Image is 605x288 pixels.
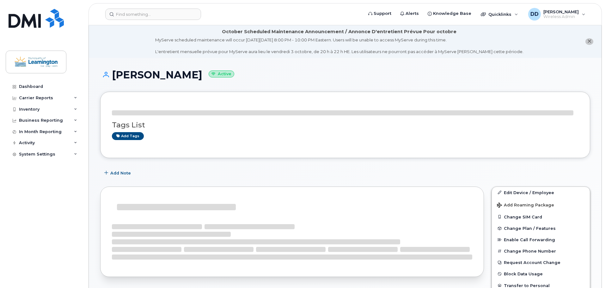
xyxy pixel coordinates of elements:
[222,28,456,35] div: October Scheduled Maintenance Announcement / Annonce D'entretient Prévue Pour octobre
[492,211,590,223] button: Change SIM Card
[492,223,590,234] button: Change Plan / Features
[155,37,523,55] div: MyServe scheduled maintenance will occur [DATE][DATE] 8:00 PM - 10:00 PM Eastern. Users will be u...
[209,70,234,78] small: Active
[100,168,136,179] button: Add Note
[492,198,590,211] button: Add Roaming Package
[110,170,131,176] span: Add Note
[585,38,593,45] button: close notification
[112,121,578,129] h3: Tags List
[492,187,590,198] a: Edit Device / Employee
[504,237,555,242] span: Enable Call Forwarding
[492,234,590,245] button: Enable Call Forwarding
[497,203,554,209] span: Add Roaming Package
[112,132,144,140] a: Add tags
[492,257,590,268] button: Request Account Change
[100,69,590,80] h1: [PERSON_NAME]
[504,226,556,231] span: Change Plan / Features
[492,245,590,257] button: Change Phone Number
[492,268,590,279] button: Block Data Usage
